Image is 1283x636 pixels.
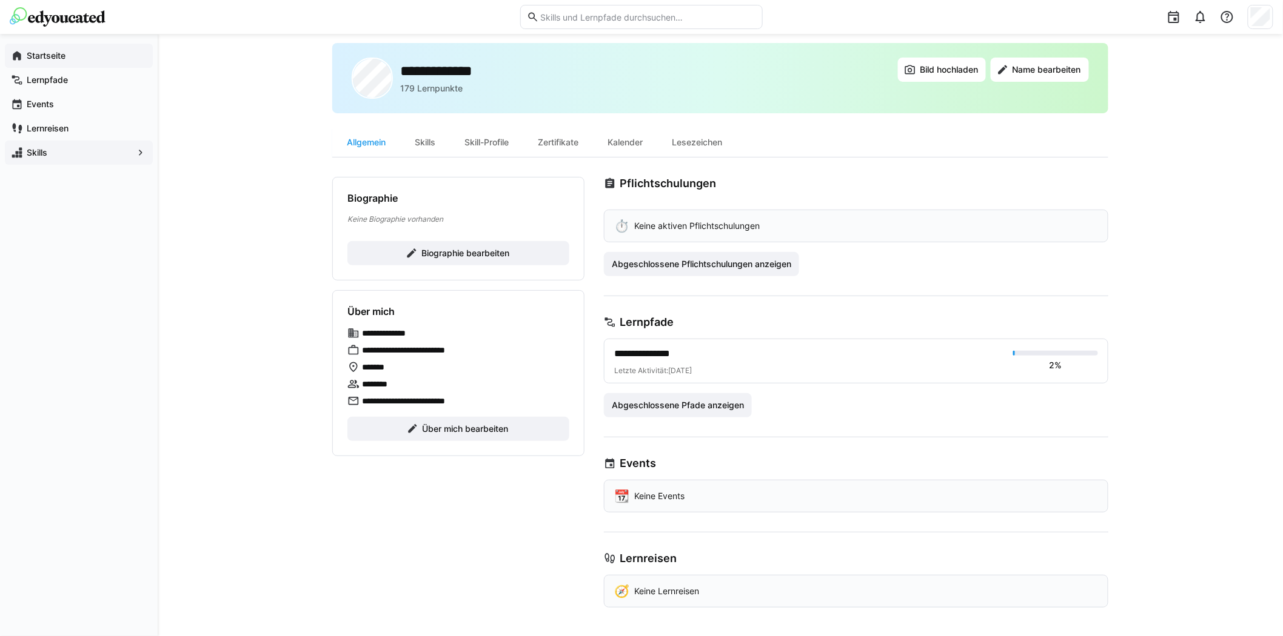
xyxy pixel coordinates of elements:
[420,247,511,259] span: Biographie bearbeiten
[1011,64,1083,76] span: Name bearbeiten
[593,128,657,157] div: Kalender
[420,423,510,435] span: Über mich bearbeiten
[539,12,756,22] input: Skills und Lernpfade durchsuchen…
[620,457,656,470] h3: Events
[450,128,523,157] div: Skill-Profile
[347,417,569,441] button: Über mich bearbeiten
[610,258,793,270] span: Abgeschlossene Pflichtschulungen anzeigen
[634,490,685,502] p: Keine Events
[918,64,980,76] span: Bild hochladen
[604,252,799,276] button: Abgeschlossene Pflichtschulungen anzeigen
[634,585,699,597] p: Keine Lernreisen
[991,58,1089,82] button: Name bearbeiten
[898,58,986,82] button: Bild hochladen
[332,128,400,157] div: Allgemein
[400,82,463,94] p: 179 Lernpunkte
[347,241,569,265] button: Biographie bearbeiten
[614,490,629,502] div: 📆
[620,316,674,329] h3: Lernpfade
[668,366,692,375] span: [DATE]
[614,585,629,597] div: 🧭
[523,128,593,157] div: Zertifikate
[347,305,395,317] h4: Über mich
[604,393,752,417] button: Abgeschlossene Pfade anzeigen
[614,220,629,232] div: ⏱️
[610,399,746,411] span: Abgeschlossene Pfade anzeigen
[620,552,677,565] h3: Lernreisen
[400,128,450,157] div: Skills
[620,177,716,190] h3: Pflichtschulungen
[614,366,1003,376] div: Letzte Aktivität:
[657,128,737,157] div: Lesezeichen
[347,192,398,204] h4: Biographie
[1050,359,1062,371] div: 2%
[347,214,569,224] p: Keine Biographie vorhanden
[634,220,760,232] p: Keine aktiven Pflichtschulungen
